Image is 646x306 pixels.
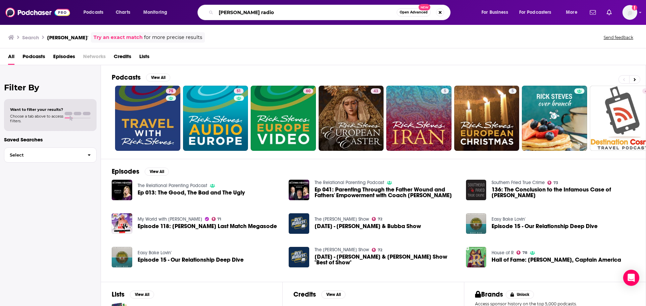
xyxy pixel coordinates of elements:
[139,7,176,18] button: open menu
[8,51,14,65] span: All
[169,88,173,95] span: 75
[622,5,637,20] img: User Profile
[315,247,369,253] a: The Rick Burgess Show
[511,88,514,95] span: 5
[138,223,277,229] span: Episode 118: [PERSON_NAME] Last Match Megasode
[111,7,134,18] a: Charts
[237,88,241,95] span: 51
[79,7,112,18] button: open menu
[553,181,558,184] span: 73
[138,223,277,229] a: Episode 118: Ric Flair's Last Match Megasode
[315,223,421,229] a: December 19, 2024 - Rick & Bubba Show
[315,254,458,265] a: March 25th, 2024 - Rick & Bubba Show "Best of Show"
[466,247,487,267] img: Hall of Fame: Steve Rogers, Captain America
[112,290,154,299] a: ListsView All
[477,7,516,18] button: open menu
[145,168,169,176] button: View All
[397,8,431,16] button: Open AdvancedNew
[47,34,88,41] h3: [PERSON_NAME]'
[587,7,599,18] a: Show notifications dropdown
[143,8,167,17] span: Monitoring
[475,290,503,299] h2: Brands
[622,5,637,20] button: Show profile menu
[315,180,384,185] a: The Relational Parenting Podcast
[146,74,170,82] button: View All
[183,86,248,151] a: 51
[547,181,558,185] a: 73
[289,247,309,267] img: March 25th, 2024 - Rick & Bubba Show "Best of Show"
[139,51,149,65] a: Lists
[492,257,621,263] a: Hall of Fame: Steve Rogers, Captain America
[623,270,639,286] div: Open Intercom Messenger
[506,291,534,299] button: Unlock
[216,7,397,18] input: Search podcasts, credits, & more...
[234,88,244,94] a: 51
[454,86,519,151] a: 5
[10,107,63,112] span: Want to filter your results?
[315,216,369,222] a: The Rick Burgess Show
[466,213,487,234] a: Episode 15 - Our Relationship Deep Dive
[371,88,381,94] a: 43
[138,250,172,256] a: Easy Bake Lovin'
[112,247,132,267] a: Episode 15 - Our Relationship Deep Dive
[441,88,449,94] a: 5
[492,216,526,222] a: Easy Bake Lovin'
[566,8,577,17] span: More
[251,86,316,151] a: 60
[112,180,132,200] a: Ep 013: The Good, The Bad and The Ugly
[492,187,635,198] a: 136: The Conclusion to the Infamous Case of Celeste Beard
[289,213,309,234] img: December 19, 2024 - Rick & Bubba Show
[466,180,487,200] img: 136: The Conclusion to the Infamous Case of Celeste Beard
[83,51,106,65] span: Networks
[509,88,516,94] a: 5
[138,190,245,195] a: Ep 013: The Good, The Bad and The Ugly
[22,34,39,41] h3: Search
[4,83,97,92] h2: Filter By
[53,51,75,65] span: Episodes
[372,217,382,221] a: 72
[293,290,316,299] h2: Credits
[112,73,141,82] h2: Podcasts
[516,251,527,255] a: 78
[112,213,132,234] a: Episode 118: Ric Flair's Last Match Megasode
[303,88,313,94] a: 60
[114,51,131,65] a: Credits
[444,88,446,95] span: 5
[604,7,614,18] a: Show notifications dropdown
[315,223,421,229] span: [DATE] - [PERSON_NAME] & Bubba Show
[492,180,545,185] a: Southern Fried True Crime
[519,8,551,17] span: For Podcasters
[94,34,143,41] a: Try an exact match
[515,7,561,18] button: open menu
[315,187,458,198] span: Ep 041: Parenting Through the Father Wound and Fathers' Empowerment with Coach [PERSON_NAME]
[492,257,621,263] span: Hall of Fame: [PERSON_NAME], Captain America
[116,8,130,17] span: Charts
[144,34,202,41] span: for more precise results
[373,88,378,95] span: 43
[138,257,244,263] a: Episode 15 - Our Relationship Deep Dive
[315,254,458,265] span: [DATE] - [PERSON_NAME] & [PERSON_NAME] Show "Best of Show"
[130,291,154,299] button: View All
[306,88,311,95] span: 60
[23,51,45,65] a: Podcasts
[378,249,382,252] span: 72
[289,180,309,200] img: Ep 041: Parenting Through the Father Wound and Fathers' Empowerment with Coach Steve Anderson
[5,6,70,19] img: Podchaser - Follow, Share and Rate Podcasts
[319,86,384,151] a: 43
[602,35,635,40] button: Send feedback
[372,248,382,252] a: 72
[561,7,586,18] button: open menu
[315,187,458,198] a: Ep 041: Parenting Through the Father Wound and Fathers' Empowerment with Coach Steve Anderson
[523,251,527,254] span: 78
[112,290,124,299] h2: Lists
[622,5,637,20] span: Logged in as hconnor
[138,216,202,222] a: My World with Jeff Jarrett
